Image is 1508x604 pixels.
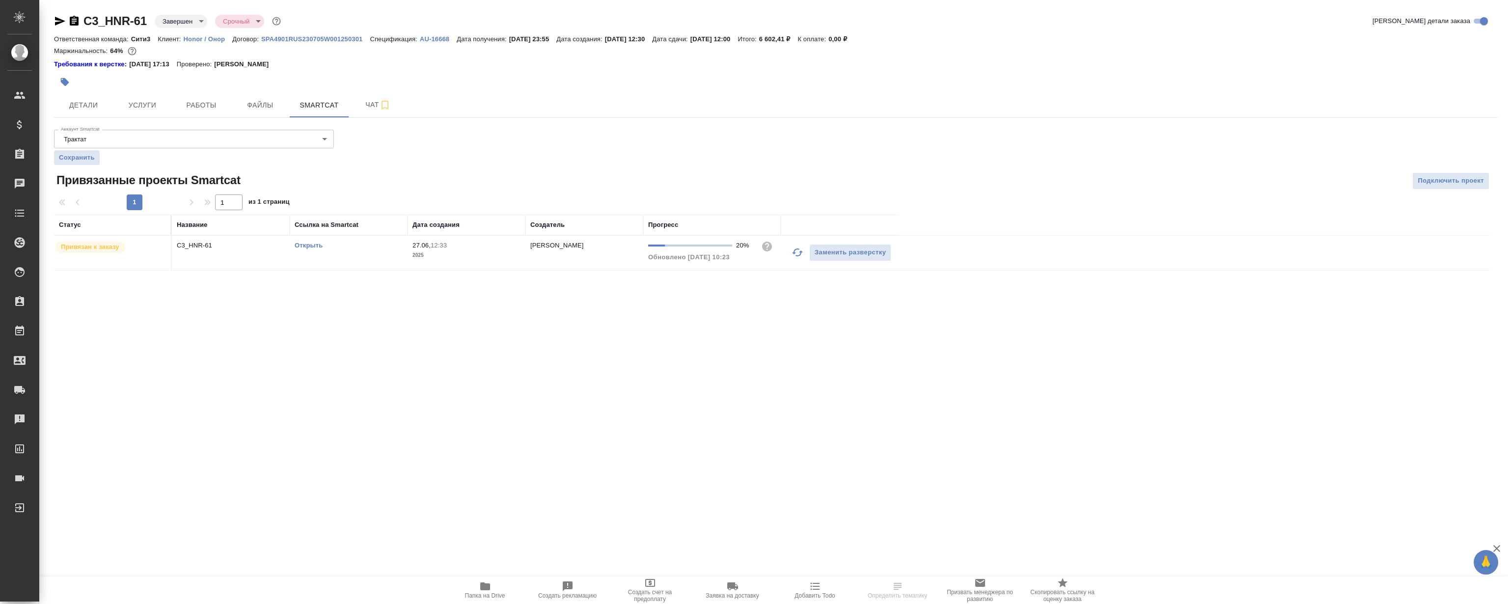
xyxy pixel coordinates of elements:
button: Сохранить [54,150,100,165]
button: 1983.80 RUB; [126,45,138,57]
p: 12:33 [431,242,447,249]
p: Дата создания: [556,35,604,43]
p: Итого: [738,35,759,43]
button: Доп статусы указывают на важность/срочность заказа [270,15,283,27]
button: Срочный [220,17,252,26]
span: Заменить разверстку [815,247,886,258]
p: 64% [110,47,125,55]
span: из 1 страниц [248,196,290,210]
p: Маржинальность: [54,47,110,55]
p: Проверено: [177,59,215,69]
p: SPA4901RUS230705W001250301 [261,35,370,43]
div: Создатель [530,220,565,230]
div: 20% [736,241,753,250]
p: [DATE] 12:30 [605,35,653,43]
a: Honor / Онор [184,34,233,43]
p: Сити3 [131,35,158,43]
p: Honor / Онор [184,35,233,43]
p: [DATE] 17:13 [129,59,177,69]
button: Трактат [61,135,89,143]
span: Чат [355,99,402,111]
button: 🙏 [1474,550,1498,575]
span: Привязанные проекты Smartcat [54,172,241,188]
button: Заменить разверстку [809,244,891,261]
button: Обновить прогресс [786,241,809,264]
a: C3_HNR-61 [83,14,147,27]
p: Ответственная команда: [54,35,131,43]
span: Детали [60,99,107,111]
p: 2025 [412,250,521,260]
p: Договор: [232,35,261,43]
span: Услуги [119,99,166,111]
div: Завершен [155,15,207,28]
button: Скопировать ссылку для ЯМессенджера [54,15,66,27]
button: Добавить тэг [54,71,76,93]
p: 27.06, [412,242,431,249]
button: Подключить проект [1412,172,1489,190]
a: Открыть [295,242,323,249]
button: Скопировать ссылку [68,15,80,27]
div: Статус [59,220,81,230]
div: Нажми, чтобы открыть папку с инструкцией [54,59,129,69]
span: [PERSON_NAME] детали заказа [1372,16,1470,26]
p: Клиент: [158,35,183,43]
span: Обновлено [DATE] 10:23 [648,253,730,261]
div: Завершен [215,15,264,28]
span: 🙏 [1478,552,1494,573]
span: Работы [178,99,225,111]
span: Сохранить [59,153,95,163]
p: [PERSON_NAME] [530,242,584,249]
span: Smartcat [296,99,343,111]
p: 6 602,41 ₽ [759,35,798,43]
p: [DATE] 12:00 [690,35,738,43]
div: Название [177,220,207,230]
p: 0,00 ₽ [828,35,854,43]
p: AU-16668 [420,35,457,43]
p: Спецификация: [370,35,419,43]
p: [DATE] 23:55 [509,35,557,43]
div: Трактат [54,130,334,148]
div: Прогресс [648,220,678,230]
p: Привязан к заказу [61,242,119,252]
p: [PERSON_NAME] [214,59,276,69]
span: Файлы [237,99,284,111]
a: AU-16668 [420,34,457,43]
p: Дата сдачи: [652,35,690,43]
div: Дата создания [412,220,460,230]
svg: Подписаться [379,99,391,111]
p: C3_HNR-61 [177,241,285,250]
a: SPA4901RUS230705W001250301 [261,34,370,43]
a: Требования к верстке: [54,59,129,69]
span: Подключить проект [1418,175,1484,187]
button: Завершен [160,17,195,26]
div: Ссылка на Smartcat [295,220,358,230]
p: К оплате: [797,35,828,43]
p: Дата получения: [457,35,509,43]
